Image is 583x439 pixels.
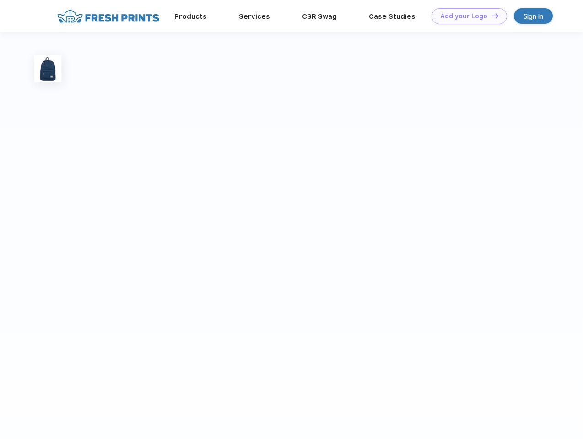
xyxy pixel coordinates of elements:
a: Products [174,12,207,21]
div: Add your Logo [440,12,487,20]
a: Sign in [514,8,553,24]
img: func=resize&h=100 [34,55,61,82]
img: fo%20logo%202.webp [54,8,162,24]
div: Sign in [524,11,543,21]
img: DT [492,13,498,18]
